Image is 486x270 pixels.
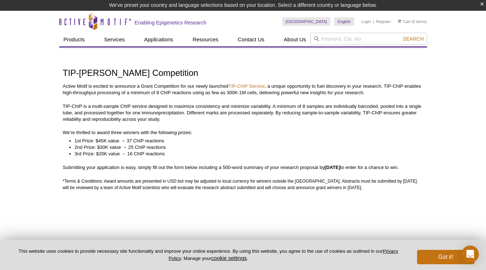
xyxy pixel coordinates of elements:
[398,19,401,23] img: Your Cart
[63,83,423,96] p: Active Motif is excited to announce a Grant Competition for our newly launched , a unique opportu...
[135,19,207,26] h2: Enabling Epigenetics Research
[417,250,475,264] button: Got it!
[100,33,129,46] a: Services
[75,151,416,157] li: 3rd Prize: $20K value → 16 ChIP reactions
[361,19,371,24] a: Login
[63,129,423,136] p: We’re thrilled to award three winners with the following prizes:
[228,83,265,89] a: TIP-ChIP Service
[75,144,416,151] li: 2nd Prize: $30K value → 25 ChIP reactions
[282,17,331,26] a: [GEOGRAPHIC_DATA]
[401,36,426,42] button: Search
[188,33,223,46] a: Resources
[376,19,391,24] a: Register
[75,138,416,144] li: 1st Prize: $45K value → 37 ChIP reactions
[279,33,310,46] a: About Us
[168,248,398,261] a: Privacy Policy
[63,178,423,191] p: *Terms & Conditions: Award amounts are presented in USD but may be adjusted to local currency for...
[11,248,405,262] p: This website uses cookies to provide necessary site functionality and improve your online experie...
[403,36,423,42] span: Search
[59,33,89,46] a: Products
[310,33,427,45] input: Keyword, Cat. No.
[398,17,427,26] li: (0 items)
[63,103,423,123] p: TIP-ChIP is a multi-sample ChIP service designed to maximize consistency and minimize variability...
[462,246,479,263] div: Open Intercom Messenger
[63,164,423,171] p: Submitting your application is easy, simply fill out the form below including a 500-word summary ...
[334,17,354,26] a: English
[140,33,177,46] a: Applications
[63,68,423,79] h1: TIP-[PERSON_NAME] Competition
[211,255,247,261] button: cookie settings
[398,19,411,24] a: Cart
[373,17,374,26] li: |
[325,165,341,170] strong: [DATE]
[233,33,269,46] a: Contact Us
